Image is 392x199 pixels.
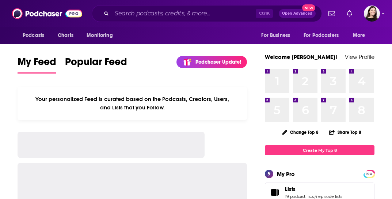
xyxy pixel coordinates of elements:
[265,145,374,155] a: Create My Top 8
[195,59,241,65] p: Podchaser Update!
[285,186,342,192] a: Lists
[65,56,127,72] span: Popular Feed
[12,7,82,20] img: Podchaser - Follow, Share and Rate Podcasts
[365,171,373,176] a: PRO
[65,56,127,74] a: Popular Feed
[256,29,299,42] button: open menu
[87,30,113,41] span: Monitoring
[364,5,380,22] img: User Profile
[18,56,56,72] span: My Feed
[315,194,342,199] a: 4 episode lists
[364,5,380,22] button: Show profile menu
[304,30,339,41] span: For Podcasters
[18,29,54,42] button: open menu
[364,5,380,22] span: Logged in as lucynalen
[326,7,338,20] a: Show notifications dropdown
[282,12,312,15] span: Open Advanced
[23,30,44,41] span: Podcasts
[279,9,316,18] button: Open AdvancedNew
[18,87,247,120] div: Your personalized Feed is curated based on the Podcasts, Creators, Users, and Lists that you Follow.
[329,125,362,139] button: Share Top 8
[58,30,73,41] span: Charts
[277,170,295,177] div: My Pro
[256,9,273,18] span: Ctrl K
[278,128,323,137] button: Change Top 8
[267,187,282,198] a: Lists
[265,53,337,60] a: Welcome [PERSON_NAME]!
[112,8,256,19] input: Search podcasts, credits, & more...
[302,4,315,11] span: New
[299,29,349,42] button: open menu
[53,29,78,42] a: Charts
[285,194,314,199] a: 19 podcast lists
[344,7,355,20] a: Show notifications dropdown
[353,30,365,41] span: More
[81,29,122,42] button: open menu
[348,29,374,42] button: open menu
[285,186,296,192] span: Lists
[261,30,290,41] span: For Business
[18,56,56,74] a: My Feed
[92,5,322,22] div: Search podcasts, credits, & more...
[345,53,374,60] a: View Profile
